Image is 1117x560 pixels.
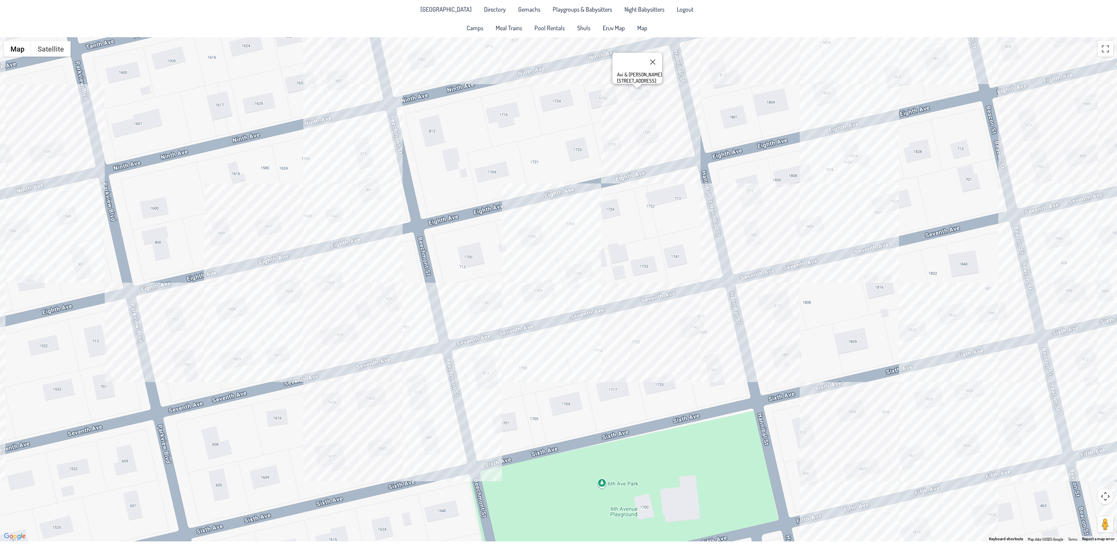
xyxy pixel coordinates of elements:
[420,6,472,12] span: [GEOGRAPHIC_DATA]
[534,25,565,31] span: Pool Rentals
[672,3,698,16] li: Logout
[31,41,71,57] button: Show satellite imagery
[577,25,590,31] span: Shuls
[416,3,476,16] a: [GEOGRAPHIC_DATA]
[1028,537,1063,541] span: Map data ©2025 Google
[462,22,488,34] a: Camps
[643,53,662,71] button: Close
[416,3,476,16] li: Pine Lake Park
[491,22,527,34] a: Meal Trains
[1068,537,1077,541] a: Terms (opens in new tab)
[677,6,693,12] span: Logout
[1098,489,1113,504] button: Map camera controls
[479,3,510,16] a: Directory
[467,25,483,31] span: Camps
[633,22,652,34] a: Map
[620,3,669,16] a: Night Babysitters
[617,71,662,84] div: Avi & [PERSON_NAME] [STREET_ADDRESS]
[548,3,617,16] a: Playgroups & Babysitters
[2,531,28,541] img: Google
[2,531,28,541] a: Open this area in Google Maps (opens a new window)
[4,41,31,57] button: Show street map
[514,3,545,16] a: Gemachs
[603,25,625,31] span: Eruv Map
[496,25,522,31] span: Meal Trains
[530,22,569,34] a: Pool Rentals
[484,6,506,12] span: Directory
[598,22,629,34] a: Eruv Map
[637,25,647,31] span: Map
[1098,41,1113,57] button: Toggle fullscreen view
[553,6,612,12] span: Playgroups & Babysitters
[624,6,664,12] span: Night Babysitters
[1098,517,1113,532] button: Drag Pegman onto the map to open Street View
[1082,537,1115,541] a: Report a map error
[572,22,595,34] a: Shuls
[989,536,1023,542] button: Keyboard shortcuts
[518,6,540,12] span: Gemachs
